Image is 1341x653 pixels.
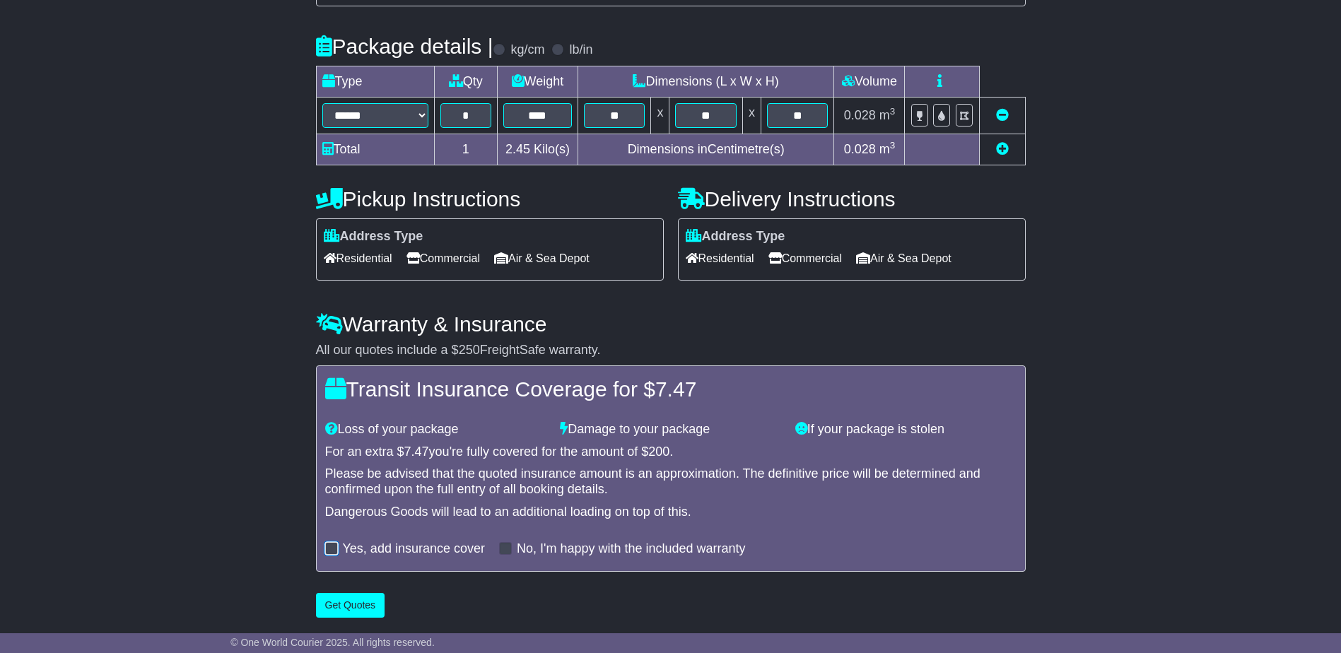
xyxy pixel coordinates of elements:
div: For an extra $ you're fully covered for the amount of $ . [325,445,1017,460]
div: Damage to your package [553,422,788,437]
td: 1 [434,134,497,165]
label: kg/cm [510,42,544,58]
span: Commercial [768,247,842,269]
label: Yes, add insurance cover [343,541,485,557]
span: 2.45 [505,142,530,156]
span: © One World Courier 2025. All rights reserved. [230,637,435,648]
td: Kilo(s) [497,134,578,165]
td: Weight [497,66,578,97]
label: No, I'm happy with the included warranty [517,541,746,557]
span: 7.47 [404,445,429,459]
span: m [879,108,896,122]
label: lb/in [569,42,592,58]
div: If your package is stolen [788,422,1024,437]
sup: 3 [890,140,896,151]
button: Get Quotes [316,593,385,618]
h4: Transit Insurance Coverage for $ [325,377,1017,401]
div: Dangerous Goods will lead to an additional loading on top of this. [325,505,1017,520]
td: Volume [834,66,905,97]
span: 0.028 [844,142,876,156]
div: Please be advised that the quoted insurance amount is an approximation. The definitive price will... [325,466,1017,497]
h4: Delivery Instructions [678,187,1026,211]
td: Type [316,66,434,97]
span: Air & Sea Depot [494,247,590,269]
a: Remove this item [996,108,1009,122]
td: x [651,97,669,134]
span: 200 [648,445,669,459]
span: 0.028 [844,108,876,122]
span: Commercial [406,247,480,269]
span: 7.47 [655,377,696,401]
td: x [742,97,761,134]
a: Add new item [996,142,1009,156]
span: m [879,142,896,156]
h4: Package details | [316,35,493,58]
div: Loss of your package [318,422,554,437]
span: Air & Sea Depot [856,247,951,269]
span: 250 [459,343,480,357]
div: All our quotes include a $ FreightSafe warranty. [316,343,1026,358]
h4: Warranty & Insurance [316,312,1026,336]
td: Dimensions (L x W x H) [578,66,834,97]
sup: 3 [890,106,896,117]
label: Address Type [686,229,785,245]
td: Total [316,134,434,165]
h4: Pickup Instructions [316,187,664,211]
span: Residential [686,247,754,269]
td: Dimensions in Centimetre(s) [578,134,834,165]
span: Residential [324,247,392,269]
td: Qty [434,66,497,97]
label: Address Type [324,229,423,245]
